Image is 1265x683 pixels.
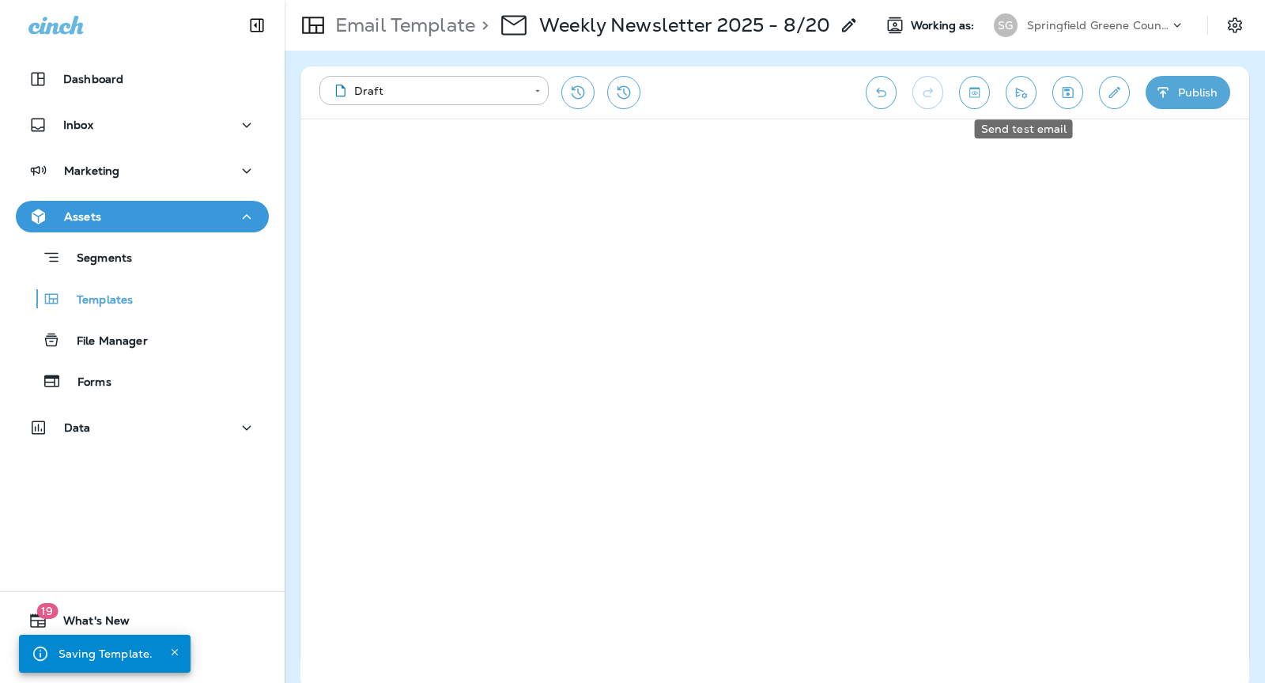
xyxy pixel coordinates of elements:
p: Data [64,421,91,434]
button: Collapse Sidebar [235,9,279,41]
div: SG [994,13,1018,37]
p: Weekly Newsletter 2025 - 8/20 [539,13,830,37]
p: File Manager [61,334,148,349]
div: Send test email [975,119,1073,138]
button: Marketing [16,155,269,187]
button: View Changelog [607,76,640,109]
p: Assets [64,210,101,223]
button: Dashboard [16,63,269,95]
button: File Manager [16,323,269,357]
p: > [475,13,489,37]
div: Draft [330,83,523,99]
p: Segments [61,251,132,267]
button: Restore from previous version [561,76,595,109]
p: Marketing [64,164,119,177]
button: Settings [1221,11,1249,40]
button: Segments [16,240,269,274]
span: What's New [47,614,130,633]
button: Forms [16,364,269,398]
button: Toggle preview [959,76,990,109]
p: Forms [62,375,111,391]
button: Publish [1146,76,1230,109]
button: Data [16,412,269,443]
button: 19What's New [16,605,269,636]
button: Save [1052,76,1083,109]
div: Saving Template. [59,640,153,668]
p: Inbox [63,119,93,131]
span: Working as: [911,19,978,32]
button: Support [16,643,269,674]
button: Assets [16,201,269,232]
button: Templates [16,282,269,315]
button: Edit details [1099,76,1130,109]
button: Close [165,643,184,662]
p: Dashboard [63,73,123,85]
button: Inbox [16,109,269,141]
button: Undo [866,76,897,109]
p: Templates [61,293,133,308]
button: Send test email [1006,76,1037,109]
p: Email Template [329,13,475,37]
span: 19 [36,603,58,619]
p: Springfield Greene County Parks and Golf [1027,19,1169,32]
